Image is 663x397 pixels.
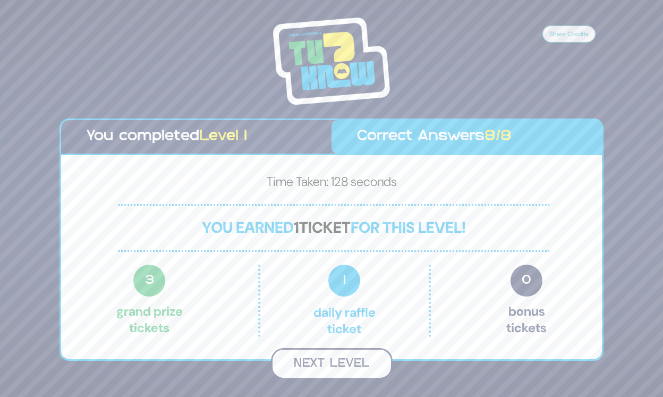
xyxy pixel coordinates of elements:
[299,217,351,238] span: ticket
[511,265,542,297] span: 0
[484,130,512,143] span: 8/8
[357,125,576,148] p: Correct Answers
[133,265,165,297] span: 3
[202,217,466,238] span: You earned for this level!
[87,125,306,148] p: You completed
[271,348,393,379] button: Next Level
[273,18,390,105] img: Tournament Logo
[199,130,247,143] span: Level 1
[78,172,585,196] p: Time Taken: 128 seconds
[283,265,406,337] p: Daily Raffle ticket
[542,26,596,43] button: Share Credits
[506,265,547,337] p: Bonus tickets
[328,265,360,297] span: 1
[116,265,183,337] p: Grand Prize tickets
[294,217,299,238] span: 1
